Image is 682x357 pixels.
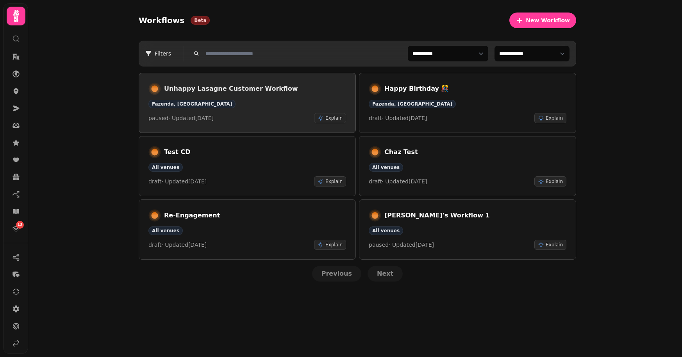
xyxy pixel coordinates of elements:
p: draft · Updated [DATE] [148,241,207,249]
span: New Workflow [526,18,570,23]
a: Unhappy Lasagne Customer WorkflowFazenda, [GEOGRAPHIC_DATA]paused· Updated[DATE]Explain [139,73,356,133]
div: All venues [369,226,403,235]
div: Fazenda, [GEOGRAPHIC_DATA] [369,100,456,108]
button: New Workflow [509,13,576,28]
button: Explain [314,113,346,123]
button: Explain [534,113,566,123]
span: Previous [321,271,352,277]
p: draft · Updated [DATE] [369,178,427,185]
h3: Re-Engagement [164,211,346,220]
div: Fazenda, [GEOGRAPHIC_DATA] [148,100,236,108]
span: Explain [546,242,563,248]
p: paused · Updated [DATE] [148,114,214,122]
span: Explain [546,178,563,185]
span: Workflows [139,15,210,26]
span: 13 [18,222,23,228]
div: All venues [148,226,183,235]
span: Explain [325,178,343,185]
p: draft · Updated [DATE] [369,114,427,122]
div: All venues [148,163,183,172]
a: Chaz TestAll venuesdraft· Updated[DATE]Explain [359,136,576,196]
input: Search workflows by name [202,48,402,59]
h3: Test CD [164,147,346,157]
div: Beta [191,16,210,25]
select: Filter workflows by status [495,46,570,61]
span: Next [377,271,393,277]
a: [PERSON_NAME]'s Workflow 1All venuespaused· Updated[DATE]Explain [359,199,576,260]
button: Explain [314,176,346,187]
h3: Chaz Test [384,147,566,157]
a: 13 [8,221,24,237]
select: Filter workflows by venue [408,46,488,61]
a: Happy Birthday 🎊Fazenda, [GEOGRAPHIC_DATA]draft· Updated[DATE]Explain [359,73,576,133]
button: Explain [314,240,346,250]
div: All venues [369,163,403,172]
h3: [PERSON_NAME]'s Workflow 1 [384,211,566,220]
button: Explain [534,240,566,250]
p: draft · Updated [DATE] [148,178,207,185]
button: Explain [534,176,566,187]
button: Previous [312,266,361,282]
a: Re-EngagementAll venuesdraft· Updated[DATE]Explain [139,199,356,260]
span: Explain [325,242,343,248]
h3: Happy Birthday 🎊 [384,84,566,93]
a: Test CDAll venuesdraft· Updated[DATE]Explain [139,136,356,196]
p: paused · Updated [DATE] [369,241,434,249]
span: Explain [325,115,343,121]
span: Filters [145,50,177,57]
button: Next [368,266,403,282]
span: Explain [546,115,563,121]
h3: Unhappy Lasagne Customer Workflow [164,84,346,93]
